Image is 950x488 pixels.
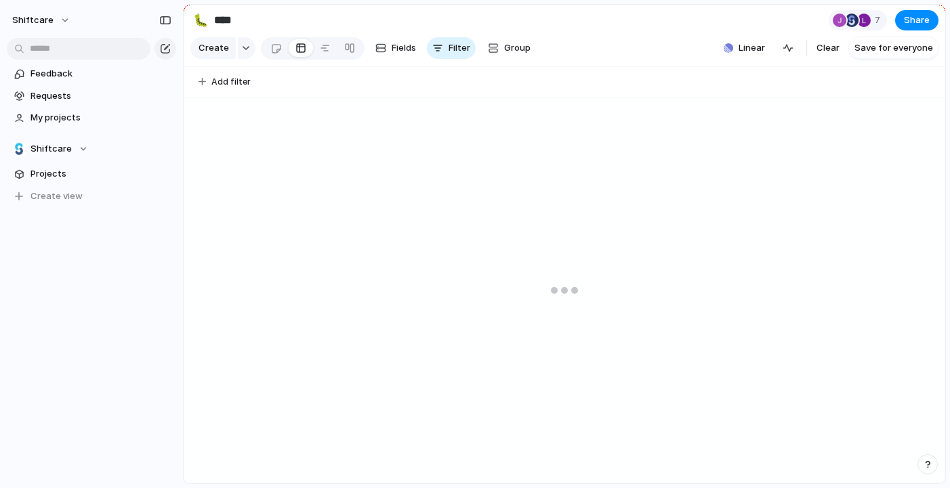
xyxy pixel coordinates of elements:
span: Create view [30,190,83,203]
span: Share [904,14,930,27]
span: Filter [449,41,470,55]
span: 7 [875,14,884,27]
button: Create [190,37,236,59]
button: Fields [370,37,421,59]
span: Clear [817,41,840,55]
span: Save for everyone [854,41,933,55]
span: Shiftcare [30,142,72,156]
button: Save for everyone [849,37,938,59]
button: Group [481,37,537,59]
div: 🐛 [193,11,208,29]
a: Requests [7,86,176,106]
span: Fields [392,41,416,55]
button: Create view [7,186,176,206]
button: 🐛 [190,9,211,31]
button: Filter [427,37,476,59]
button: Clear [811,37,845,59]
button: Share [895,10,938,30]
span: Create [199,41,229,55]
span: Feedback [30,67,171,81]
button: Add filter [190,72,259,91]
span: Linear [739,41,765,55]
span: shiftcare [12,14,54,27]
span: Projects [30,167,171,181]
a: Projects [7,164,176,184]
button: Linear [718,38,770,58]
span: My projects [30,111,171,125]
a: My projects [7,108,176,128]
span: Add filter [211,76,251,88]
button: Shiftcare [7,139,176,159]
button: shiftcare [6,9,77,31]
a: Feedback [7,64,176,84]
span: Group [504,41,531,55]
span: Requests [30,89,171,103]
